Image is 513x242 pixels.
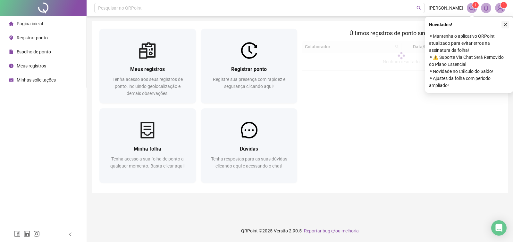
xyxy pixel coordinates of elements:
span: ⚬ Mantenha o aplicativo QRPoint atualizado para evitar erros na assinatura da folha! [429,33,509,54]
span: left [68,232,72,237]
span: schedule [9,78,13,82]
span: 1 [475,3,477,7]
span: Registrar ponto [231,66,267,72]
span: home [9,21,13,26]
span: notification [469,5,475,11]
a: DúvidasTenha respostas para as suas dúvidas clicando aqui e acessando o chat! [201,108,298,183]
a: Minha folhaTenha acesso a sua folha de ponto a qualquer momento. Basta clicar aqui! [99,108,196,183]
span: environment [9,35,13,40]
span: Tenha acesso a sua folha de ponto a qualquer momento. Basta clicar aqui! [110,156,185,168]
span: close [503,22,508,27]
span: Página inicial [17,21,43,26]
span: instagram [33,230,40,237]
span: Novidades ! [429,21,452,28]
span: linkedin [24,230,30,237]
span: Minha folha [134,146,161,152]
span: Tenha respostas para as suas dúvidas clicando aqui e acessando o chat! [211,156,287,168]
span: Meus registros [130,66,165,72]
span: 1 [503,3,505,7]
span: Dúvidas [240,146,258,152]
sup: Atualize o seu contato no menu Meus Dados [500,2,507,8]
span: [PERSON_NAME] [429,4,463,12]
span: Reportar bug e/ou melhoria [304,228,359,233]
span: bell [483,5,489,11]
span: Minhas solicitações [17,77,56,82]
span: search [416,6,421,11]
span: ⚬ Ajustes da folha com período ampliado! [429,75,509,89]
span: clock-circle [9,64,13,68]
span: Tenha acesso aos seus registros de ponto, incluindo geolocalização e demais observações! [113,77,183,96]
span: Registrar ponto [17,35,48,40]
span: Registre sua presença com rapidez e segurança clicando aqui! [213,77,285,89]
a: Meus registrosTenha acesso aos seus registros de ponto, incluindo geolocalização e demais observa... [99,29,196,103]
span: Meus registros [17,63,46,68]
sup: 1 [472,2,479,8]
a: Registrar pontoRegistre sua presença com rapidez e segurança clicando aqui! [201,29,298,103]
span: Últimos registros de ponto sincronizados [349,30,453,36]
span: ⚬ Novidade no Cálculo do Saldo! [429,68,509,75]
img: 1361 [495,3,505,13]
span: file [9,50,13,54]
span: ⚬ ⚠️ Suporte Via Chat Será Removido do Plano Essencial [429,54,509,68]
div: Open Intercom Messenger [491,220,507,236]
footer: QRPoint © 2025 - 2.90.5 - [87,220,513,242]
span: Versão [274,228,288,233]
span: facebook [14,230,21,237]
span: Espelho de ponto [17,49,51,54]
